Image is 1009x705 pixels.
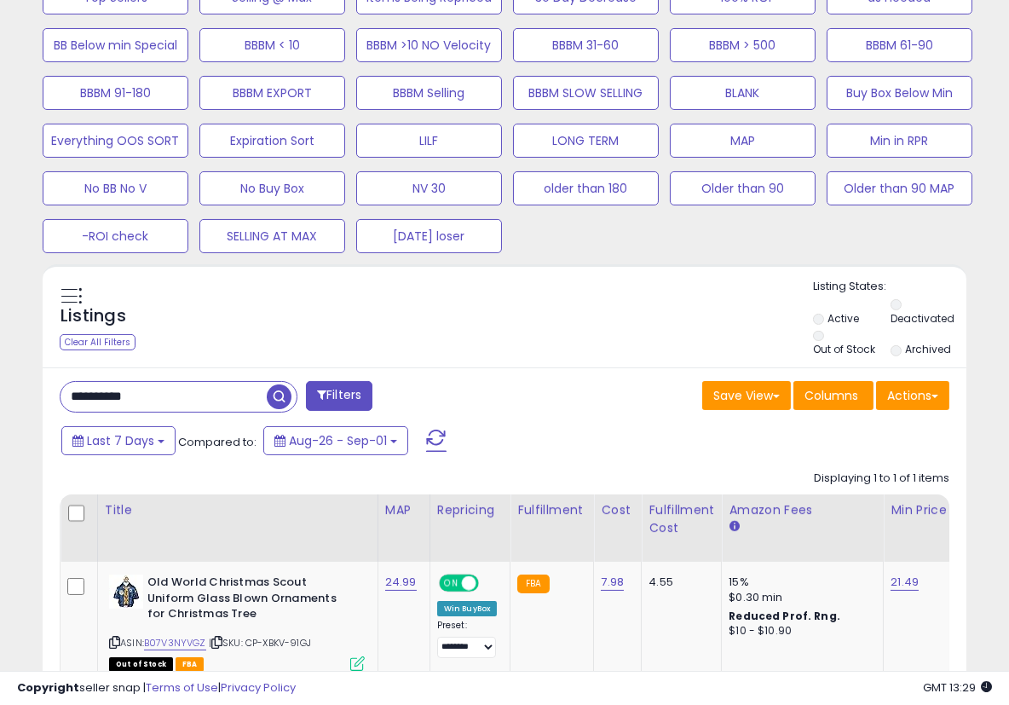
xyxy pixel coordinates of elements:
button: Buy Box Below Min [827,76,972,110]
button: Older than 90 [670,171,816,205]
div: 4.55 [649,575,708,590]
span: Columns [804,387,858,404]
button: Aug-26 - Sep-01 [263,426,408,455]
button: No Buy Box [199,171,345,205]
button: BLANK [670,76,816,110]
button: older than 180 [513,171,659,205]
div: Fulfillment [517,501,586,519]
button: Everything OOS SORT [43,124,188,158]
div: $10 - $10.90 [729,624,870,639]
span: FBA [176,657,205,672]
div: Displaying 1 to 1 of 1 items [814,471,949,487]
button: Filters [306,381,372,411]
button: No BB No V [43,171,188,205]
small: FBA [517,575,549,593]
span: OFF [476,576,503,591]
a: 24.99 [385,574,417,591]
button: BBBM > 500 [670,28,816,62]
div: Fulfillment Cost [649,501,714,537]
span: Last 7 Days [87,432,154,449]
button: BBBM < 10 [199,28,345,62]
button: BBBM Selling [356,76,502,110]
label: Out of Stock [813,342,875,356]
button: BBBM 91-180 [43,76,188,110]
button: [DATE] loser [356,219,502,253]
button: NV 30 [356,171,502,205]
button: LILF [356,124,502,158]
button: MAP [670,124,816,158]
a: Terms of Use [146,679,218,696]
img: 51q6NN5xEiL._SL40_.jpg [109,575,143,609]
button: Actions [876,381,949,410]
p: Listing States: [813,279,966,295]
h5: Listings [61,304,126,328]
b: Reduced Prof. Rng. [729,609,840,623]
button: Older than 90 MAP [827,171,972,205]
button: BBBM 61-90 [827,28,972,62]
a: Privacy Policy [221,679,296,696]
span: ON [441,576,462,591]
button: BBBM SLOW SELLING [513,76,659,110]
button: BB Below min Special [43,28,188,62]
button: BBBM >10 NO Velocity [356,28,502,62]
button: Expiration Sort [199,124,345,158]
span: All listings that are currently out of stock and unavailable for purchase on Amazon [109,657,173,672]
div: MAP [385,501,423,519]
label: Active [827,311,859,326]
div: ASIN: [109,575,365,669]
span: Compared to: [178,434,257,450]
small: Amazon Fees. [729,519,739,535]
div: Win BuyBox [437,601,498,616]
a: 7.98 [601,574,624,591]
span: 2025-09-9 13:29 GMT [923,679,992,696]
div: Title [105,501,371,519]
button: Columns [793,381,874,410]
div: Clear All Filters [60,334,135,350]
button: LONG TERM [513,124,659,158]
div: seller snap | | [17,680,296,696]
button: BBBM EXPORT [199,76,345,110]
button: -ROI check [43,219,188,253]
a: B07V3NYVGZ [144,636,206,650]
button: Min in RPR [827,124,972,158]
button: BBBM 31-60 [513,28,659,62]
div: $0.30 min [729,590,870,605]
span: Aug-26 - Sep-01 [289,432,387,449]
div: Amazon Fees [729,501,876,519]
div: Preset: [437,620,498,658]
strong: Copyright [17,679,79,696]
span: | SKU: CP-XBKV-91GJ [209,636,311,650]
label: Deactivated [891,311,954,326]
b: Old World Christmas Scout Uniform Glass Blown Ornaments for Christmas Tree [147,575,355,627]
button: Last 7 Days [61,426,176,455]
div: Cost [601,501,634,519]
button: Save View [702,381,791,410]
a: 21.49 [891,574,919,591]
button: SELLING AT MAX [199,219,345,253]
div: 15% [729,575,870,590]
label: Archived [906,342,952,356]
div: Min Price [891,501,978,519]
div: Repricing [437,501,504,519]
